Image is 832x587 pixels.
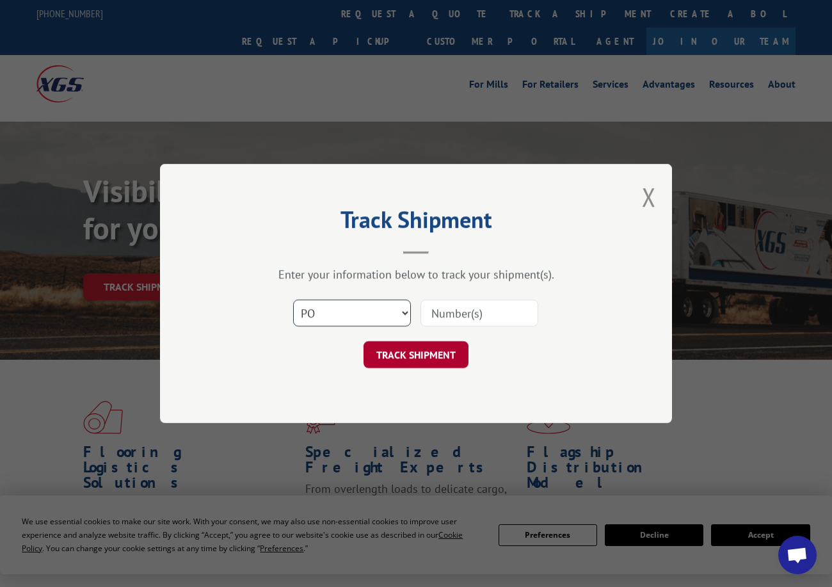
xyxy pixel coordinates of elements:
button: Close modal [642,180,656,214]
button: TRACK SHIPMENT [364,341,468,368]
input: Number(s) [420,300,538,326]
h2: Track Shipment [224,211,608,235]
div: Enter your information below to track your shipment(s). [224,267,608,282]
div: Open chat [778,536,817,574]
